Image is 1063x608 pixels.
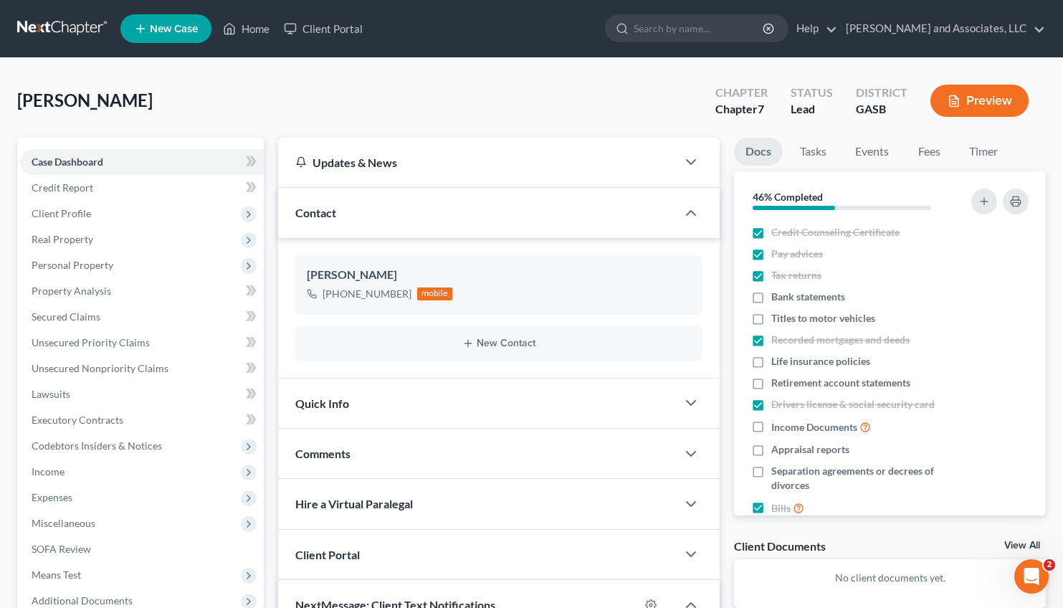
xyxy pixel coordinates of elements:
[771,333,910,347] span: Recorded mortgages and deeds
[20,381,264,407] a: Lawsuits
[1044,559,1055,571] span: 2
[295,206,336,219] span: Contact
[32,310,100,323] span: Secured Claims
[771,268,821,282] span: Tax returns
[771,225,900,239] span: Credit Counseling Certificate
[32,491,72,503] span: Expenses
[307,338,692,349] button: New Contact
[216,16,277,42] a: Home
[295,155,660,170] div: Updates & News
[771,290,845,304] span: Bank statements
[745,571,1034,585] p: No client documents yet.
[32,543,91,555] span: SOFA Review
[32,285,111,297] span: Property Analysis
[32,465,65,478] span: Income
[295,447,351,460] span: Comments
[32,517,95,529] span: Miscellaneous
[20,278,264,304] a: Property Analysis
[20,356,264,381] a: Unsecured Nonpriority Claims
[758,102,764,115] span: 7
[150,24,198,34] span: New Case
[771,376,910,390] span: Retirement account statements
[323,287,411,301] div: [PHONE_NUMBER]
[958,138,1009,166] a: Timer
[32,362,168,374] span: Unsecured Nonpriority Claims
[771,247,823,261] span: Pay advices
[788,138,838,166] a: Tasks
[295,396,349,410] span: Quick Info
[734,538,826,554] div: Client Documents
[1014,559,1049,594] iframe: Intercom live chat
[32,388,70,400] span: Lawsuits
[715,85,768,101] div: Chapter
[32,569,81,581] span: Means Test
[277,16,370,42] a: Client Portal
[771,420,857,434] span: Income Documents
[856,101,907,118] div: GASB
[20,407,264,433] a: Executory Contracts
[295,548,360,561] span: Client Portal
[734,138,783,166] a: Docs
[32,414,123,426] span: Executory Contracts
[17,90,153,110] span: [PERSON_NAME]
[771,464,955,493] span: Separation agreements or decrees of divorces
[844,138,900,166] a: Events
[32,336,150,348] span: Unsecured Priority Claims
[32,259,113,271] span: Personal Property
[789,16,837,42] a: Help
[771,501,791,516] span: Bills
[753,191,823,203] strong: 46% Completed
[20,175,264,201] a: Credit Report
[20,330,264,356] a: Unsecured Priority Claims
[20,149,264,175] a: Case Dashboard
[307,267,692,284] div: [PERSON_NAME]
[771,354,870,369] span: Life insurance policies
[295,497,413,510] span: Hire a Virtual Paralegal
[715,101,768,118] div: Chapter
[839,16,1045,42] a: [PERSON_NAME] and Associates, LLC
[771,442,849,457] span: Appraisal reports
[32,594,133,607] span: Additional Documents
[20,304,264,330] a: Secured Claims
[1004,541,1040,551] a: View All
[32,181,93,194] span: Credit Report
[771,397,935,412] span: Drivers license & social security card
[906,138,952,166] a: Fees
[856,85,907,101] div: District
[32,156,103,168] span: Case Dashboard
[634,15,765,42] input: Search by name...
[32,440,162,452] span: Codebtors Insiders & Notices
[20,536,264,562] a: SOFA Review
[417,288,453,300] div: mobile
[930,85,1029,117] button: Preview
[32,233,93,245] span: Real Property
[771,311,875,326] span: Titles to motor vehicles
[791,101,833,118] div: Lead
[32,207,91,219] span: Client Profile
[791,85,833,101] div: Status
